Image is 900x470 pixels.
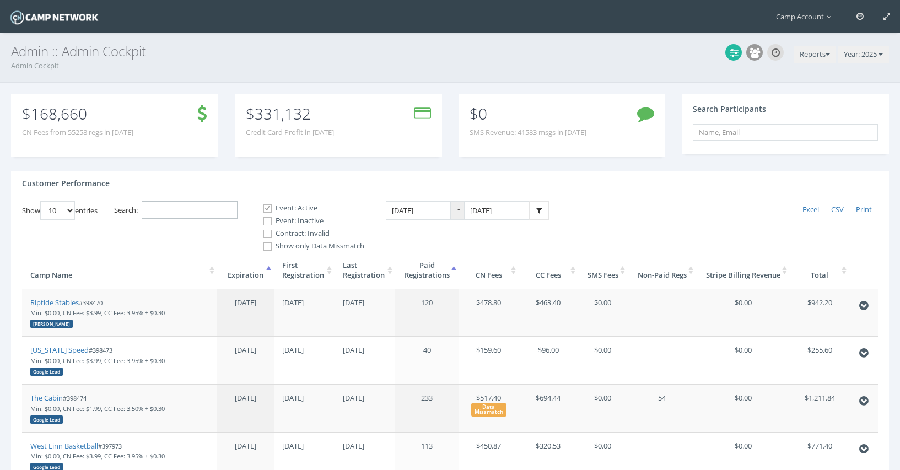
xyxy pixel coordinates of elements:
[696,384,790,432] td: $0.00
[790,289,849,337] td: $942.20
[11,44,889,58] h3: Admin :: Admin Cockpit
[30,298,79,307] a: Riptide Stables
[274,289,335,337] td: [DATE]
[696,336,790,384] td: $0.00
[335,384,395,432] td: [DATE]
[30,393,63,403] a: The Cabin
[776,12,837,21] span: Camp Account
[254,215,364,226] label: Event: Inactive
[578,336,628,384] td: $0.00
[395,252,459,289] th: PaidRegistrations: activate to sort column ascending
[519,384,578,432] td: $694.44
[628,384,696,432] td: 54
[578,252,628,289] th: SMS Fees: activate to sort column ascending
[693,105,766,113] h4: Search Participants
[142,201,238,219] input: Search:
[246,127,334,138] span: Credit Card Profit in [DATE]
[335,289,395,337] td: [DATE]
[790,384,849,432] td: $1,211.84
[22,107,133,120] p: $
[838,46,889,63] button: Year: 2025
[464,201,529,220] input: Date Range: To
[254,203,364,214] label: Event: Active
[40,201,75,220] select: Showentries
[794,46,836,63] button: Reports
[235,298,256,307] span: [DATE]
[790,252,849,289] th: Total: activate to sort column ascending
[459,252,519,289] th: CN Fees: activate to sort column ascending
[831,204,844,214] span: CSV
[335,252,395,289] th: LastRegistration: activate to sort column ascending
[386,201,451,220] input: Date Range: From
[30,415,63,424] div: Google Lead
[470,103,487,124] span: $0
[22,252,217,289] th: Camp Name: activate to sort column ascending
[11,61,59,71] a: Admin Cockpit
[30,345,89,355] a: [US_STATE] Speed
[22,127,133,138] span: CN Fees from 55258 regs in [DATE]
[693,124,878,141] input: Name, Email
[395,336,459,384] td: 40
[628,252,696,289] th: Non-Paid Regs: activate to sort column ascending
[22,201,98,220] label: Show entries
[274,252,335,289] th: FirstRegistration: activate to sort column ascending
[30,368,63,376] div: Google Lead
[235,441,256,451] span: [DATE]
[578,384,628,432] td: $0.00
[696,252,790,289] th: Stripe Billing Revenue: activate to sort column ascending
[395,289,459,337] td: 120
[31,103,87,124] span: 168,660
[335,336,395,384] td: [DATE]
[470,127,586,138] span: SMS Revenue: 41583 msgs in [DATE]
[114,201,238,219] label: Search:
[30,346,165,375] small: #398473 Min: $0.00, CN Fee: $3.99, CC Fee: 3.95% + $0.30
[578,289,628,337] td: $0.00
[22,179,110,187] h4: Customer Performance
[8,8,100,27] img: Camp Network
[850,201,878,219] a: Print
[255,103,311,124] span: 331,132
[254,228,364,239] label: Contract: Invalid
[30,320,73,328] div: [PERSON_NAME]
[790,336,849,384] td: $255.60
[519,252,578,289] th: CC Fees: activate to sort column ascending
[459,384,519,432] td: $517.40
[802,204,819,214] span: Excel
[274,384,335,432] td: [DATE]
[471,403,506,417] div: Data Missmatch
[844,49,877,59] span: Year: 2025
[796,201,825,219] a: Excel
[696,289,790,337] td: $0.00
[519,289,578,337] td: $463.40
[235,345,256,355] span: [DATE]
[30,394,165,423] small: #398474 Min: $0.00, CN Fee: $1.99, CC Fee: 3.50% + $0.30
[459,289,519,337] td: $478.80
[519,336,578,384] td: $96.00
[235,393,256,403] span: [DATE]
[451,201,464,220] span: -
[459,336,519,384] td: $159.60
[217,252,274,289] th: Expiration: activate to sort column descending
[856,204,872,214] span: Print
[395,384,459,432] td: 233
[30,299,165,327] small: #398470 Min: $0.00, CN Fee: $3.99, CC Fee: 3.95% + $0.30
[274,336,335,384] td: [DATE]
[246,107,334,120] p: $
[825,201,850,219] a: CSV
[254,241,364,252] label: Show only Data Missmatch
[30,441,98,451] a: West Linn Basketball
